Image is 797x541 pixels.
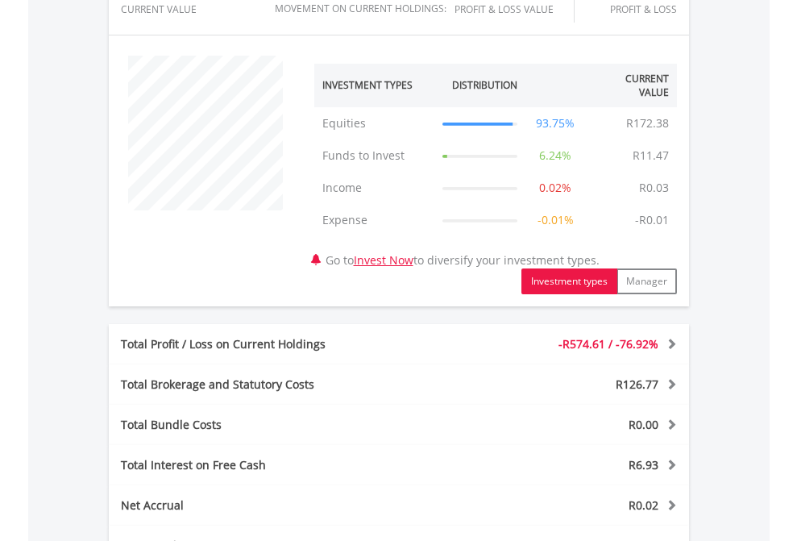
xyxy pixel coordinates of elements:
td: R0.03 [631,172,677,204]
span: R6.93 [629,457,658,472]
div: CURRENT VALUE [121,4,200,15]
td: 93.75% [525,107,586,139]
td: Equities [314,107,435,139]
td: Funds to Invest [314,139,435,172]
div: Total Brokerage and Statutory Costs [109,377,447,393]
td: -R0.01 [627,204,677,236]
div: Movement on Current Holdings: [275,3,446,14]
div: Total Bundle Costs [109,417,447,433]
td: R11.47 [625,139,677,172]
td: Expense [314,204,435,236]
div: Net Accrual [109,497,447,514]
div: Go to to diversify your investment types. [302,48,689,294]
div: Total Interest on Free Cash [109,457,447,473]
div: Profit & Loss [594,4,677,15]
td: 0.02% [525,172,586,204]
span: R126.77 [616,377,658,392]
td: R172.38 [618,107,677,139]
button: Investment types [521,268,617,294]
td: -0.01% [525,204,586,236]
button: Manager [616,268,677,294]
span: R0.00 [629,417,658,432]
div: Total Profit / Loss on Current Holdings [109,336,447,352]
th: Current Value [586,64,677,107]
div: Profit & Loss Value [455,4,574,15]
th: Investment Types [314,64,435,107]
span: -R574.61 / -76.92% [558,336,658,352]
span: R0.02 [629,497,658,513]
td: Income [314,172,435,204]
a: Invest Now [354,252,413,268]
td: 6.24% [525,139,586,172]
div: Distribution [452,78,517,92]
